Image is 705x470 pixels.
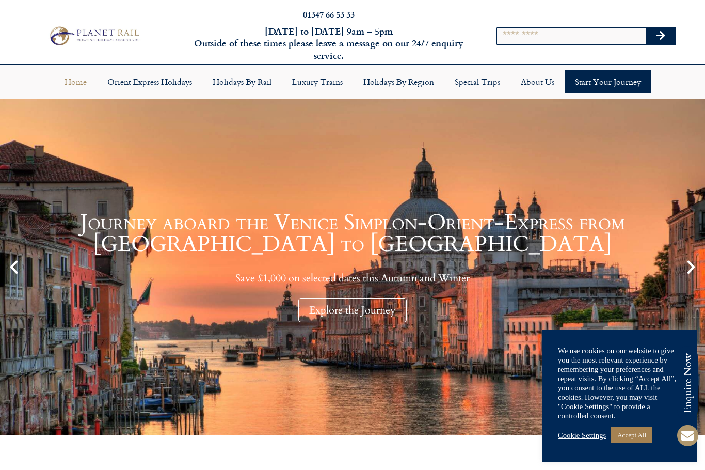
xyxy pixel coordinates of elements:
[46,24,142,48] img: Planet Rail Train Holidays Logo
[5,258,23,276] div: Previous slide
[190,25,467,61] h6: [DATE] to [DATE] 9am – 5pm Outside of these times please leave a message on our 24/7 enquiry serv...
[298,298,407,322] div: Explore the Journey
[26,272,679,285] p: Save £1,000 on selected dates this Autumn and Winter
[97,70,202,93] a: Orient Express Holidays
[510,70,565,93] a: About Us
[26,212,679,255] h1: Journey aboard the Venice Simplon-Orient-Express from [GEOGRAPHIC_DATA] to [GEOGRAPHIC_DATA]
[558,431,606,440] a: Cookie Settings
[646,28,676,44] button: Search
[444,70,510,93] a: Special Trips
[5,70,700,93] nav: Menu
[558,346,682,420] div: We use cookies on our website to give you the most relevant experience by remembering your prefer...
[611,427,652,443] a: Accept All
[202,70,282,93] a: Holidays by Rail
[303,8,355,20] a: 01347 66 53 33
[353,70,444,93] a: Holidays by Region
[282,70,353,93] a: Luxury Trains
[565,70,651,93] a: Start your Journey
[682,258,700,276] div: Next slide
[54,70,97,93] a: Home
